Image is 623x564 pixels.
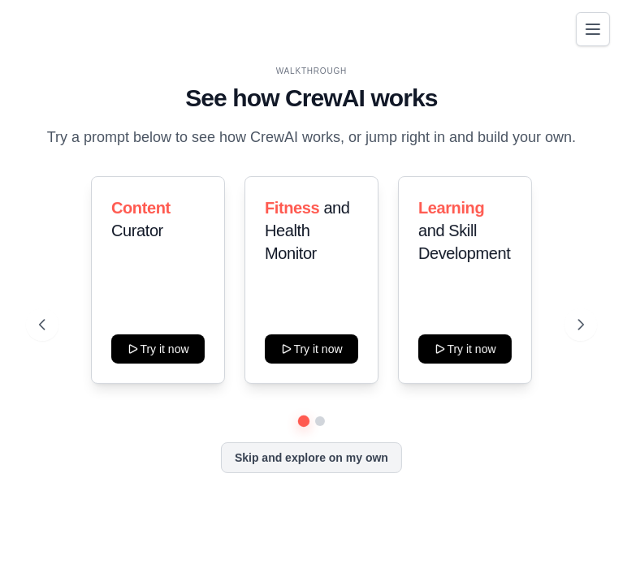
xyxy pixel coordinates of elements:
span: Content [111,199,171,217]
button: Toggle navigation [576,12,610,46]
button: Try it now [111,334,205,364]
p: Try a prompt below to see how CrewAI works, or jump right in and build your own. [39,126,584,149]
button: Try it now [265,334,358,364]
span: Fitness [265,199,319,217]
span: Curator [111,222,163,239]
span: and Skill Development [418,222,510,262]
h1: See how CrewAI works [39,84,584,113]
iframe: Chat Widget [542,486,623,564]
span: and Health Monitor [265,199,350,262]
span: Learning [418,199,484,217]
button: Try it now [418,334,512,364]
div: WALKTHROUGH [39,65,584,77]
button: Skip and explore on my own [221,442,402,473]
